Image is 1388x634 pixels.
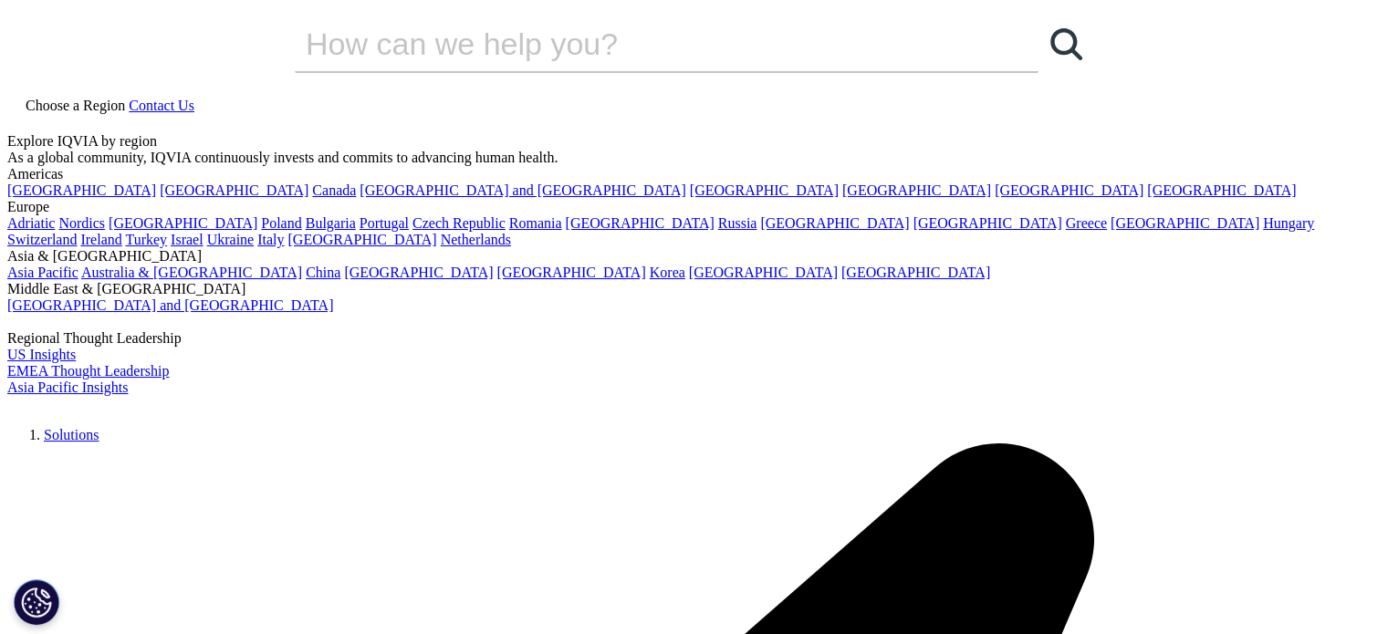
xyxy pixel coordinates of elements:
a: Canada [312,182,356,198]
div: Regional Thought Leadership [7,330,1381,347]
a: [GEOGRAPHIC_DATA] [344,265,493,280]
a: Adriatic [7,215,55,231]
a: [GEOGRAPHIC_DATA] [109,215,257,231]
a: Romania [509,215,562,231]
a: [GEOGRAPHIC_DATA] [566,215,715,231]
button: Configuración de cookies [14,579,59,625]
a: [GEOGRAPHIC_DATA] [913,215,1062,231]
a: Ireland [80,232,121,247]
a: Hungary [1263,215,1314,231]
a: [GEOGRAPHIC_DATA] [995,182,1143,198]
a: [GEOGRAPHIC_DATA] [842,182,991,198]
a: [GEOGRAPHIC_DATA] [760,215,909,231]
a: Solutions [44,427,99,442]
a: Korea [650,265,685,280]
a: [GEOGRAPHIC_DATA] [7,182,156,198]
a: [GEOGRAPHIC_DATA] [1147,182,1296,198]
a: Portugal [360,215,409,231]
a: Russia [718,215,757,231]
a: [GEOGRAPHIC_DATA] [160,182,308,198]
a: Switzerland [7,232,77,247]
a: Greece [1066,215,1107,231]
a: [GEOGRAPHIC_DATA] [689,265,838,280]
svg: Search [1050,28,1082,60]
a: US Insights [7,347,76,362]
a: Czech Republic [412,215,506,231]
div: Asia & [GEOGRAPHIC_DATA] [7,248,1381,265]
a: Ukraine [207,232,255,247]
div: Explore IQVIA by region [7,133,1381,150]
a: [GEOGRAPHIC_DATA] and [GEOGRAPHIC_DATA] [7,297,333,313]
span: Choose a Region [26,98,125,113]
a: Israel [171,232,204,247]
a: Nordics [58,215,105,231]
a: [GEOGRAPHIC_DATA] and [GEOGRAPHIC_DATA] [360,182,685,198]
div: Middle East & [GEOGRAPHIC_DATA] [7,281,1381,297]
a: Bulgaria [306,215,356,231]
a: Asia Pacific [7,265,78,280]
a: Italy [257,232,284,247]
a: Poland [261,215,301,231]
div: Europe [7,199,1381,215]
a: Contact Us [129,98,194,113]
a: EMEA Thought Leadership [7,363,169,379]
a: [GEOGRAPHIC_DATA] [287,232,436,247]
a: [GEOGRAPHIC_DATA] [690,182,839,198]
a: [GEOGRAPHIC_DATA] [841,265,990,280]
a: Australia & [GEOGRAPHIC_DATA] [81,265,302,280]
input: Buscar [295,16,986,71]
a: Asia Pacific Insights [7,379,128,395]
div: Americas [7,166,1381,182]
div: As a global community, IQVIA continuously invests and commits to advancing human health. [7,150,1381,166]
a: Netherlands [441,232,511,247]
a: China [306,265,340,280]
a: Buscar [1038,16,1093,71]
a: [GEOGRAPHIC_DATA] [1111,215,1259,231]
a: [GEOGRAPHIC_DATA] [497,265,646,280]
a: Turkey [125,232,167,247]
